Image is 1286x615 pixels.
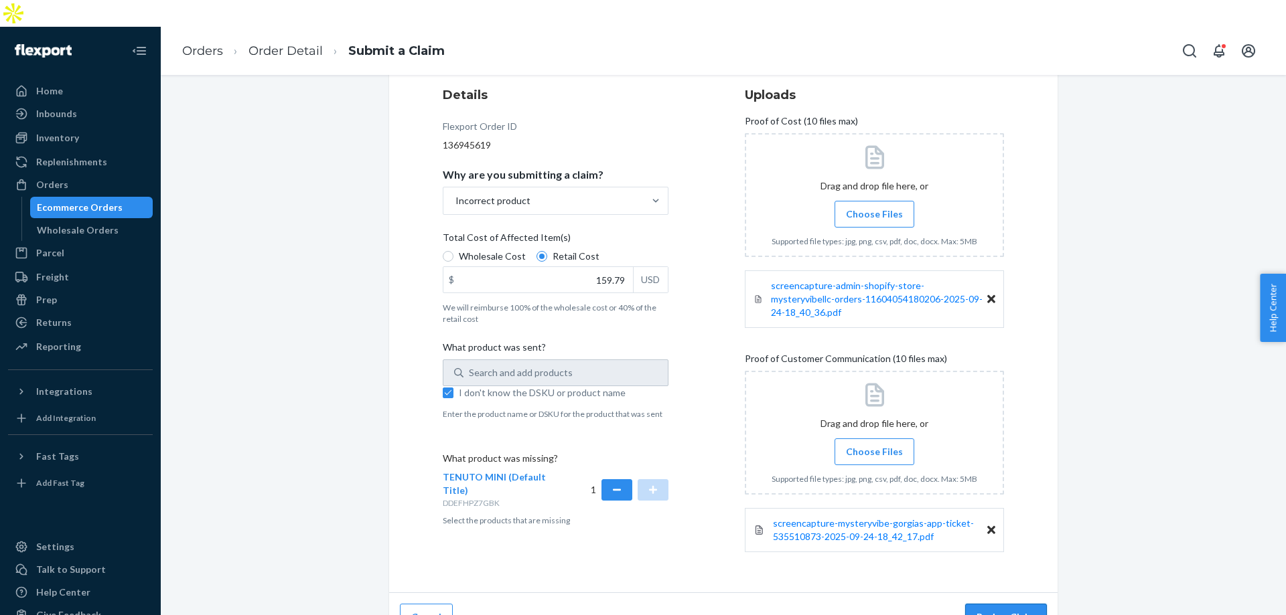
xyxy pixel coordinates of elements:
div: 136945619 [443,139,668,152]
div: Add Fast Tag [36,477,84,489]
a: Replenishments [8,151,153,173]
div: Inbounds [36,107,77,120]
div: Add Integration [36,412,96,424]
a: Orders [8,174,153,195]
div: Talk to Support [36,563,106,576]
img: Flexport logo [15,44,72,58]
input: I don't know the DSKU or product name [443,387,453,398]
ol: breadcrumbs [171,31,455,71]
div: Wholesale Orders [37,224,119,237]
h3: Details [443,86,668,104]
div: Parcel [36,246,64,260]
div: $ [443,267,459,292]
a: screencapture-admin-shopify-store-mysteryvibellc-orders-11604054180206-2025-09-24-18_40_36.pdf [771,279,987,319]
a: Talk to Support [8,559,153,580]
button: Fast Tags [8,446,153,467]
button: Help Center [1260,274,1286,342]
button: Open Search Box [1176,37,1203,64]
a: Help Center [8,582,153,603]
a: Prep [8,289,153,311]
a: Freight [8,266,153,288]
div: Replenishments [36,155,107,169]
span: Choose Files [846,207,903,221]
input: $USD [443,267,633,292]
a: Ecommerce Orders [30,197,153,218]
div: Settings [36,540,74,553]
p: What product was missing? [443,452,668,470]
button: Open account menu [1235,37,1262,64]
span: I don't know the DSKU or product name [459,386,668,400]
div: USD [633,267,668,292]
a: Order Detail [248,43,323,58]
div: Integrations [36,385,92,398]
a: Inventory [8,127,153,149]
span: Total Cost of Affected Item(s) [443,231,571,250]
p: Why are you submitting a claim? [443,168,603,181]
button: Integrations [8,381,153,402]
div: Inventory [36,131,79,145]
div: Returns [36,316,72,329]
a: Inbounds [8,103,153,124]
div: Reporting [36,340,81,353]
input: Wholesale Cost [443,251,453,262]
p: Enter the product name or DSKU for the product that was sent [443,408,668,420]
a: Settings [8,536,153,557]
div: Help Center [36,586,90,599]
div: Ecommerce Orders [37,201,123,214]
div: Flexport Order ID [443,120,517,139]
div: Orders [36,178,68,191]
div: Home [36,84,63,98]
span: Choose Files [846,445,903,458]
span: screencapture-admin-shopify-store-mysteryvibellc-orders-11604054180206-2025-09-24-18_40_36.pdf [771,280,983,318]
div: Fast Tags [36,450,79,463]
p: Select the products that are missing [443,515,668,526]
span: Proof of Cost (10 files max) [745,114,858,133]
span: Proof of Customer Communication (10 files max) [745,352,947,371]
h3: Uploads [745,86,1004,104]
a: Home [8,80,153,102]
span: screencapture-mysteryvibe-gorgias-app-ticket-535510873-2025-09-24-18_42_17.pdf [773,517,974,542]
button: Close Navigation [126,37,153,64]
div: 1 [591,470,669,509]
p: We will reimburse 100% of the wholesale cost or 40% of the retail cost [443,302,668,325]
a: Reporting [8,336,153,357]
div: Incorrect product [455,194,530,207]
a: Add Fast Tag [8,472,153,494]
span: Wholesale Cost [459,250,526,263]
a: Orders [182,43,223,58]
a: Returns [8,312,153,333]
a: screencapture-mysteryvibe-gorgias-app-ticket-535510873-2025-09-24-18_42_17.pdf [773,517,987,543]
span: TENUTO MINI (Default Title) [443,471,546,496]
span: Retail Cost [553,250,599,263]
input: Retail Cost [537,251,547,262]
button: Open notifications [1206,37,1232,64]
a: Wholesale Orders [30,219,153,241]
div: Freight [36,270,69,284]
span: What product was sent? [443,341,546,359]
a: Parcel [8,242,153,264]
div: Prep [36,293,57,306]
p: DDEFHPZ7GBK [443,497,556,509]
a: Add Integration [8,408,153,429]
a: Submit a Claim [348,43,445,58]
